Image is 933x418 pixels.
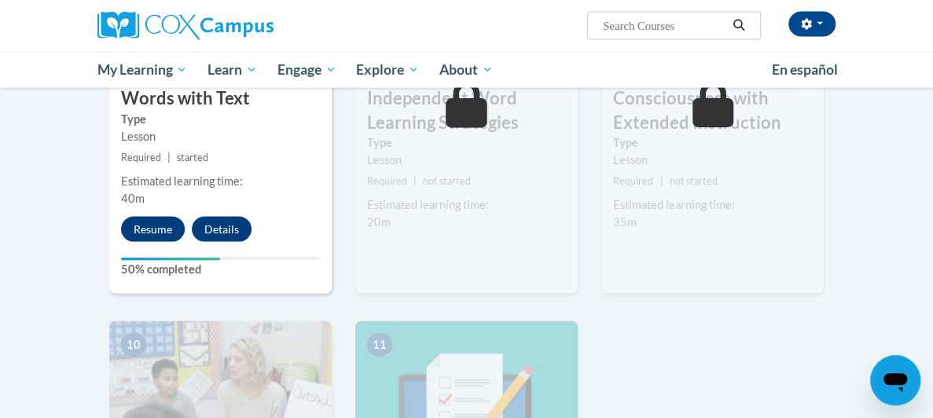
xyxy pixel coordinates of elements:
span: Explore [356,60,419,79]
div: Estimated learning time: [121,173,320,190]
div: Your progress [121,258,221,261]
div: Estimated learning time: [613,196,812,214]
button: Resume [121,217,185,242]
span: Engage [277,60,336,79]
a: Learn [197,52,267,88]
span: Required [367,175,407,187]
span: | [167,152,171,163]
span: 20m [367,215,391,229]
span: 35m [613,215,637,229]
a: Engage [267,52,347,88]
div: Estimated learning time: [367,196,566,214]
button: Account Settings [788,12,836,37]
label: Type [121,111,320,128]
div: Lesson [613,152,812,169]
span: My Learning [97,60,187,79]
span: 11 [367,333,392,357]
span: not started [423,175,471,187]
input: Search Courses [601,16,727,35]
span: 10 [121,333,146,357]
a: About [429,52,503,88]
h3: Foster Word Consciousness with Extended Instruction [601,62,824,134]
span: En español [772,61,838,78]
button: Search [727,16,751,35]
div: Main menu [86,52,848,88]
label: Type [367,134,566,152]
div: Lesson [121,128,320,145]
span: | [659,175,663,187]
button: Details [192,217,252,242]
div: Lesson [367,152,566,169]
label: 50% completed [121,261,320,278]
h3: Explicitly Teach Independent Word Learning Strategies [355,62,578,134]
a: Cox Campus [97,12,328,40]
label: Type [613,134,812,152]
span: Required [613,175,653,187]
a: Explore [346,52,429,88]
span: not started [670,175,718,187]
iframe: Button to launch messaging window [870,355,920,405]
img: Cox Campus [97,12,274,40]
a: My Learning [87,52,198,88]
span: 40m [121,192,145,205]
span: About [439,60,493,79]
a: En español [762,53,848,86]
span: Required [121,152,161,163]
span: started [177,152,208,163]
span: | [413,175,417,187]
span: Learn [208,60,257,79]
